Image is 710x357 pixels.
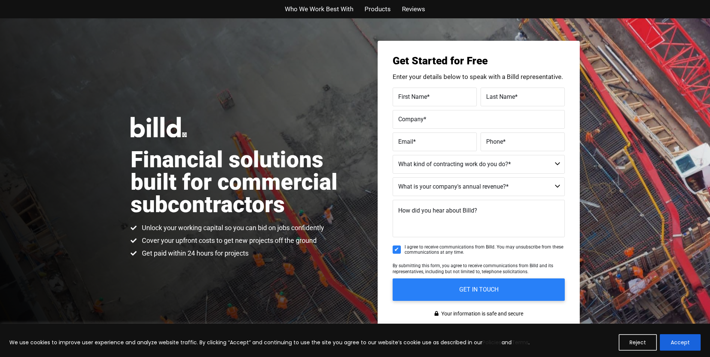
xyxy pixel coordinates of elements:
[140,249,249,258] span: Get paid within 24 hours for projects
[439,308,523,319] span: Your information is safe and secure
[140,236,317,245] span: Cover your upfront costs to get new projects off the ground
[140,223,324,232] span: Unlock your working capital so you can bid on jobs confidently
[405,244,565,255] span: I agree to receive communications from Billd. You may unsubscribe from these communications at an...
[365,4,391,15] a: Products
[393,56,565,66] h3: Get Started for Free
[398,93,427,100] span: First Name
[393,278,565,301] input: GET IN TOUCH
[398,207,477,214] span: How did you hear about Billd?
[131,149,355,216] h1: Financial solutions built for commercial subcontractors
[660,334,701,351] button: Accept
[402,4,425,15] a: Reviews
[619,334,657,351] button: Reject
[285,4,353,15] a: Who We Work Best With
[482,339,502,346] a: Policies
[512,339,528,346] a: Terms
[486,138,503,145] span: Phone
[9,338,530,347] p: We use cookies to improve user experience and analyze website traffic. By clicking “Accept” and c...
[398,115,424,122] span: Company
[393,74,565,80] p: Enter your details below to speak with a Billd representative.
[393,245,401,254] input: I agree to receive communications from Billd. You may unsubscribe from these communications at an...
[393,263,553,274] span: By submitting this form, you agree to receive communications from Billd and its representatives, ...
[486,93,515,100] span: Last Name
[398,138,413,145] span: Email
